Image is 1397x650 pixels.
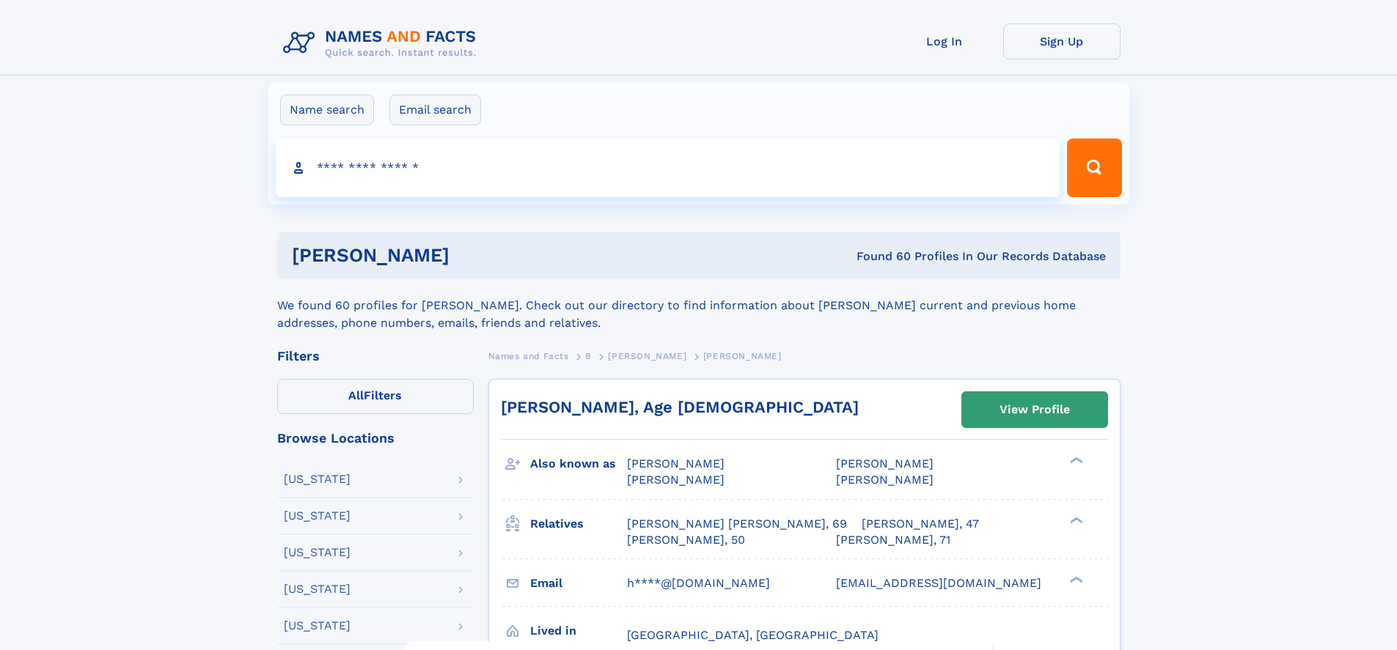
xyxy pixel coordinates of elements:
div: View Profile [1000,393,1070,426]
span: [PERSON_NAME] [836,457,934,470]
div: Found 60 Profiles In Our Records Database [653,248,1106,265]
a: [PERSON_NAME] [608,347,686,365]
button: Search Button [1067,139,1121,197]
div: [US_STATE] [284,583,351,595]
a: [PERSON_NAME], 71 [836,532,950,548]
span: [PERSON_NAME] [836,473,934,487]
a: [PERSON_NAME], Age [DEMOGRAPHIC_DATA] [501,398,859,416]
div: [US_STATE] [284,473,351,485]
div: ❯ [1066,456,1084,465]
h1: [PERSON_NAME] [292,246,653,265]
a: Sign Up [1003,23,1121,59]
a: Log In [886,23,1003,59]
div: ❯ [1066,575,1084,584]
div: [US_STATE] [284,620,351,632]
span: All [348,388,364,402]
label: Name search [280,95,374,125]
label: Email search [389,95,481,125]
span: [PERSON_NAME] [608,351,686,361]
a: [PERSON_NAME], 47 [862,516,979,532]
div: Browse Locations [277,432,474,445]
div: [US_STATE] [284,510,351,522]
a: Names and Facts [488,347,569,365]
div: [US_STATE] [284,547,351,558]
label: Filters [277,379,474,414]
input: search input [276,139,1061,197]
span: [EMAIL_ADDRESS][DOMAIN_NAME] [836,576,1041,590]
h3: Relatives [530,511,627,536]
div: We found 60 profiles for [PERSON_NAME]. Check out our directory to find information about [PERSON... [277,279,1121,332]
a: [PERSON_NAME] [PERSON_NAME], 69 [627,516,847,532]
h3: Lived in [530,618,627,643]
a: B [585,347,592,365]
img: Logo Names and Facts [277,23,488,63]
a: View Profile [962,392,1107,427]
div: Filters [277,350,474,363]
h3: Email [530,571,627,596]
span: [GEOGRAPHIC_DATA], [GEOGRAPHIC_DATA] [627,628,879,642]
span: B [585,351,592,361]
span: [PERSON_NAME] [703,351,782,361]
span: [PERSON_NAME] [627,473,725,487]
div: ❯ [1066,515,1084,525]
h3: Also known as [530,451,627,476]
a: [PERSON_NAME], 50 [627,532,745,548]
span: [PERSON_NAME] [627,457,725,470]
